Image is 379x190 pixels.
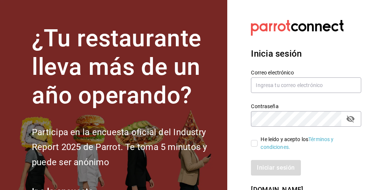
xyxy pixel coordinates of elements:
[32,24,218,110] h1: ¿Tu restaurante lleva más de un año operando?
[261,136,355,151] div: He leído y acepto los
[32,125,218,170] h2: Participa en la encuesta oficial del Industry Report 2025 de Parrot. Te toma 5 minutos y puede se...
[251,70,361,75] label: Correo electrónico
[251,47,361,60] h3: Inicia sesión
[251,104,361,109] label: Contraseña
[344,113,357,125] button: passwordField
[251,77,361,93] input: Ingresa tu correo electrónico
